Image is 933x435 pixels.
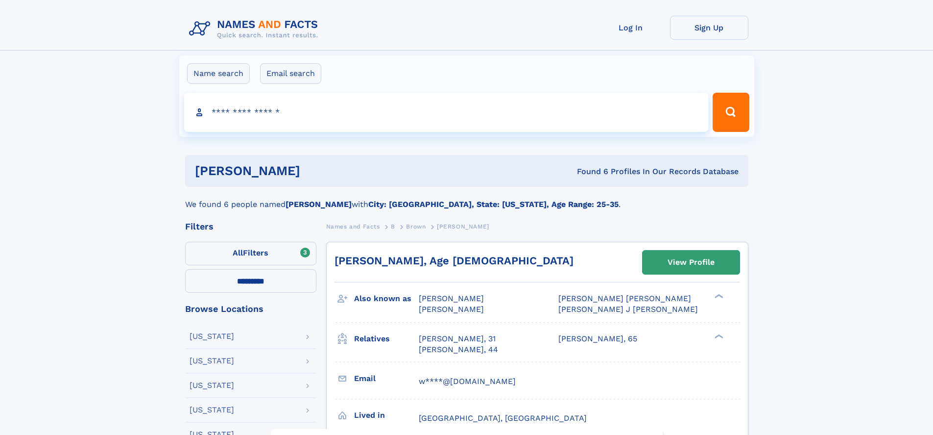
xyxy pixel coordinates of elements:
h3: Email [354,370,419,387]
a: B [391,220,395,232]
button: Search Button [713,93,749,132]
div: [US_STATE] [190,333,234,340]
div: [US_STATE] [190,406,234,414]
span: [PERSON_NAME] [419,294,484,303]
b: [PERSON_NAME] [286,200,352,209]
label: Name search [187,63,250,84]
span: [PERSON_NAME] [PERSON_NAME] [558,294,691,303]
span: [PERSON_NAME] [419,305,484,314]
div: Browse Locations [185,305,316,313]
div: ❯ [712,333,724,339]
a: Names and Facts [326,220,380,232]
img: Logo Names and Facts [185,16,326,42]
span: [GEOGRAPHIC_DATA], [GEOGRAPHIC_DATA] [419,413,587,423]
div: ❯ [712,293,724,300]
span: Brown [406,223,426,230]
div: [US_STATE] [190,382,234,389]
input: search input [184,93,709,132]
a: Brown [406,220,426,232]
a: Sign Up [670,16,748,40]
b: City: [GEOGRAPHIC_DATA], State: [US_STATE], Age Range: 25-35 [368,200,619,209]
div: Filters [185,222,316,231]
a: [PERSON_NAME], 31 [419,333,496,344]
span: [PERSON_NAME] [437,223,489,230]
div: View Profile [668,251,715,274]
label: Filters [185,242,316,265]
h3: Relatives [354,331,419,347]
a: [PERSON_NAME], 44 [419,344,498,355]
h1: [PERSON_NAME] [195,165,439,177]
a: [PERSON_NAME], Age [DEMOGRAPHIC_DATA] [335,255,574,267]
div: Found 6 Profiles In Our Records Database [438,166,739,177]
a: [PERSON_NAME], 65 [558,333,637,344]
span: [PERSON_NAME] J [PERSON_NAME] [558,305,698,314]
div: [US_STATE] [190,357,234,365]
label: Email search [260,63,321,84]
a: View Profile [643,251,740,274]
span: All [233,248,243,257]
div: We found 6 people named with . [185,187,748,210]
h3: Lived in [354,407,419,424]
span: B [391,223,395,230]
h3: Also known as [354,290,419,307]
a: Log In [592,16,670,40]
